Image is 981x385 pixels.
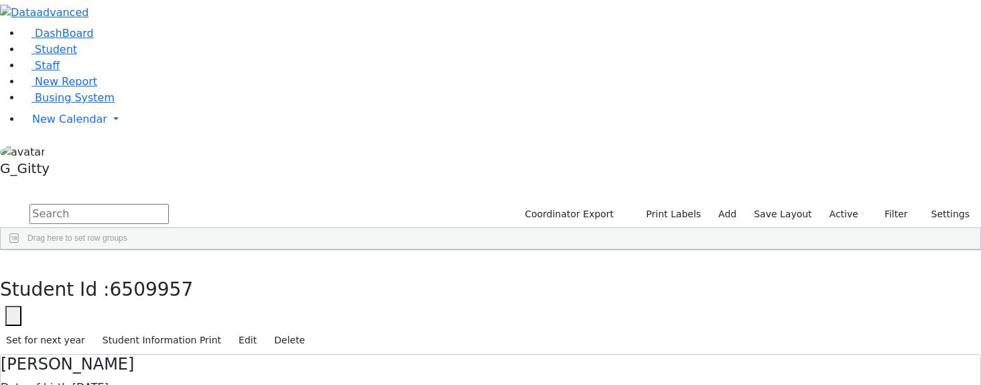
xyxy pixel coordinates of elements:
[712,204,742,225] a: Add
[35,75,97,88] span: New Report
[35,59,60,72] span: Staff
[824,204,864,225] label: Active
[631,204,707,225] button: Print Labels
[21,27,94,40] a: DashBoard
[233,330,263,351] button: Edit
[32,113,107,125] span: New Calendar
[35,27,94,40] span: DashBoard
[29,204,169,224] input: Search
[1,355,980,374] h4: [PERSON_NAME]
[27,233,127,243] span: Drag here to set row groups
[748,204,817,225] button: Save Layout
[21,91,115,104] a: Busing System
[21,75,97,88] a: New Report
[110,278,194,300] span: 6509957
[914,204,976,225] button: Settings
[35,43,77,56] span: Student
[516,204,620,225] button: Coordinator Export
[21,59,60,72] a: Staff
[867,204,914,225] button: Filter
[21,106,981,133] a: New Calendar
[268,330,311,351] button: Delete
[21,43,77,56] a: Student
[96,330,227,351] button: Student Information Print
[35,91,115,104] span: Busing System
